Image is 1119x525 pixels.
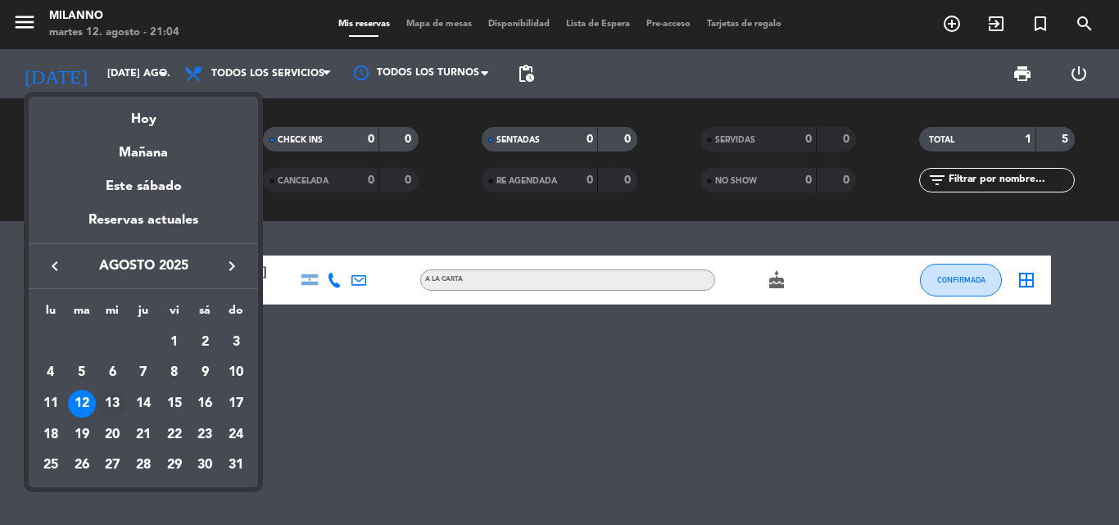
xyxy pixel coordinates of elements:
[222,390,250,418] div: 17
[35,301,66,327] th: lunes
[220,419,251,450] td: 24 de agosto de 2025
[45,256,65,276] i: keyboard_arrow_left
[129,421,157,449] div: 21
[97,388,128,419] td: 13 de agosto de 2025
[159,358,190,389] td: 8 de agosto de 2025
[128,301,159,327] th: jueves
[35,388,66,419] td: 11 de agosto de 2025
[40,256,70,277] button: keyboard_arrow_left
[220,358,251,389] td: 10 de agosto de 2025
[128,388,159,419] td: 14 de agosto de 2025
[35,419,66,450] td: 18 de agosto de 2025
[66,450,97,482] td: 26 de agosto de 2025
[220,388,251,419] td: 17 de agosto de 2025
[159,450,190,482] td: 29 de agosto de 2025
[128,358,159,389] td: 7 de agosto de 2025
[29,97,258,130] div: Hoy
[37,390,65,418] div: 11
[97,419,128,450] td: 20 de agosto de 2025
[191,359,219,387] div: 9
[161,359,188,387] div: 8
[37,452,65,480] div: 25
[222,421,250,449] div: 24
[128,419,159,450] td: 21 de agosto de 2025
[66,358,97,389] td: 5 de agosto de 2025
[128,450,159,482] td: 28 de agosto de 2025
[159,388,190,419] td: 15 de agosto de 2025
[190,301,221,327] th: sábado
[66,419,97,450] td: 19 de agosto de 2025
[191,328,219,356] div: 2
[35,358,66,389] td: 4 de agosto de 2025
[66,301,97,327] th: martes
[29,210,258,243] div: Reservas actuales
[68,390,96,418] div: 12
[191,390,219,418] div: 16
[129,390,157,418] div: 14
[220,450,251,482] td: 31 de agosto de 2025
[97,301,128,327] th: miércoles
[159,327,190,358] td: 1 de agosto de 2025
[35,450,66,482] td: 25 de agosto de 2025
[35,327,159,358] td: AGO.
[222,256,242,276] i: keyboard_arrow_right
[66,388,97,419] td: 12 de agosto de 2025
[98,390,126,418] div: 13
[70,256,217,277] span: agosto 2025
[220,301,251,327] th: domingo
[159,301,190,327] th: viernes
[222,328,250,356] div: 3
[98,452,126,480] div: 27
[191,421,219,449] div: 23
[222,359,250,387] div: 10
[217,256,247,277] button: keyboard_arrow_right
[190,388,221,419] td: 16 de agosto de 2025
[190,327,221,358] td: 2 de agosto de 2025
[29,130,258,164] div: Mañana
[161,390,188,418] div: 15
[191,452,219,480] div: 30
[68,359,96,387] div: 5
[68,452,96,480] div: 26
[161,452,188,480] div: 29
[190,419,221,450] td: 23 de agosto de 2025
[161,421,188,449] div: 22
[129,452,157,480] div: 28
[220,327,251,358] td: 3 de agosto de 2025
[98,421,126,449] div: 20
[97,358,128,389] td: 6 de agosto de 2025
[37,359,65,387] div: 4
[129,359,157,387] div: 7
[97,450,128,482] td: 27 de agosto de 2025
[159,419,190,450] td: 22 de agosto de 2025
[68,421,96,449] div: 19
[37,421,65,449] div: 18
[29,164,258,210] div: Este sábado
[190,450,221,482] td: 30 de agosto de 2025
[98,359,126,387] div: 6
[161,328,188,356] div: 1
[222,452,250,480] div: 31
[190,358,221,389] td: 9 de agosto de 2025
